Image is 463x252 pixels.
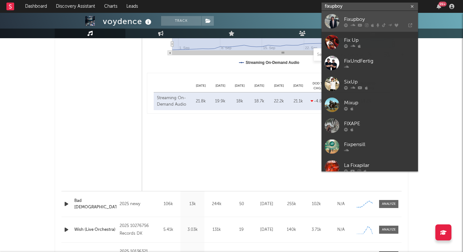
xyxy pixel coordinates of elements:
div: [DATE] [191,83,211,88]
a: FIXAPE [322,115,418,136]
div: 99 + [439,2,447,6]
a: Wish (Live Orchestra) [74,227,116,233]
div: Mixup [344,99,415,107]
div: 19 [230,227,253,233]
div: 21.8k [193,98,209,105]
div: SixUp [344,78,415,86]
div: [DATE] [269,83,289,88]
div: FIXAPE [344,120,415,127]
div: 18.7k [251,98,268,105]
div: 140k [281,227,302,233]
div: Streaming On-Demand Audio [157,95,189,108]
div: N/A [330,201,352,207]
div: Fixpensill [344,141,415,148]
button: 99+ [437,4,441,9]
div: [DATE] [230,83,250,88]
div: -4.8 % [310,98,326,105]
div: 244k [206,201,227,207]
div: 2025 10276756 Records DK [120,222,155,238]
div: Fix Up [344,36,415,44]
div: voydence [103,16,153,27]
div: La Fixapilar [344,161,415,169]
div: 5.41k [158,227,179,233]
div: 2025 newy [120,200,155,208]
div: DoD % Chg. [308,81,327,91]
div: 102k [305,201,327,207]
div: [DATE] [256,227,277,233]
div: 3.71k [305,227,327,233]
div: 3.03k [182,227,203,233]
button: Track [161,16,201,26]
div: Fixupboy [344,15,415,23]
a: Bad [DEMOGRAPHIC_DATA] [74,198,116,210]
text: Streaming On-Demand Audio [246,60,299,65]
div: [DATE] [256,201,277,207]
div: 255k [281,201,302,207]
a: SixUp [322,74,418,94]
div: [DATE] [250,83,269,88]
div: [DATE] [211,83,230,88]
a: Fixupboy [322,11,418,32]
a: Fixpensill [322,136,418,157]
div: FixUndFertig [344,57,415,65]
a: FixUndFertig [322,53,418,74]
a: Fix Up [322,32,418,53]
div: 106k [158,201,179,207]
div: N/A [330,227,352,233]
a: Mixup [322,94,418,115]
div: 50 [230,201,253,207]
input: Search by song name or URL [314,52,382,57]
div: 13k [182,201,203,207]
div: 18k [232,98,248,105]
div: 131k [206,227,227,233]
div: 21.1k [290,98,306,105]
a: La Fixapilar [322,157,418,178]
input: Search for artists [322,3,418,11]
div: [DATE] [288,83,308,88]
div: 19.9k [212,98,229,105]
div: 22.2k [271,98,287,105]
